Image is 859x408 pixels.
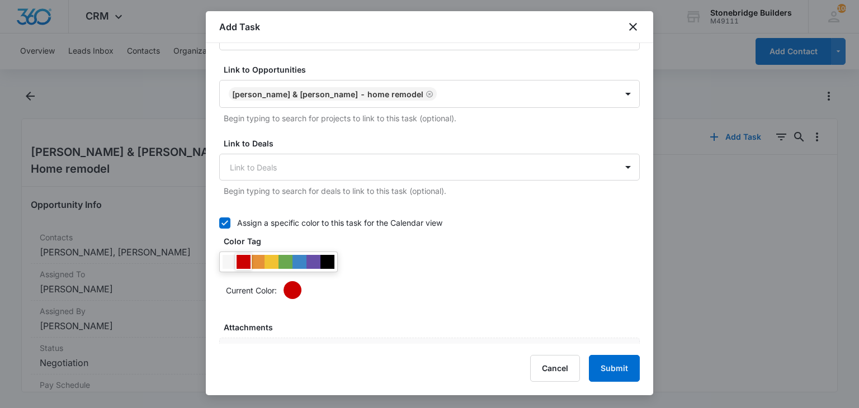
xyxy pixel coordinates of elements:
[224,112,640,124] p: Begin typing to search for projects to link to this task (optional).
[423,90,433,98] div: Remove Bernhart, John & Leslie - Home remodel
[292,255,306,269] div: #3d85c6
[224,185,640,197] p: Begin typing to search for deals to link to this task (optional).
[320,255,334,269] div: #000000
[223,255,237,269] div: #F6F6F6
[530,355,580,382] button: Cancel
[237,255,251,269] div: #CC0000
[224,137,644,149] label: Link to Deals
[279,255,292,269] div: #6aa84f
[224,321,644,333] label: Attachments
[251,255,265,269] div: #e69138
[224,64,644,75] label: Link to Opportunities
[265,255,279,269] div: #f1c232
[219,20,260,34] h1: Add Task
[232,89,423,99] div: [PERSON_NAME] & [PERSON_NAME] - Home remodel
[219,217,640,229] label: Assign a specific color to this task for the Calendar view
[224,235,644,247] label: Color Tag
[306,255,320,269] div: #674ea7
[626,20,640,34] button: close
[226,284,277,296] p: Current Color:
[589,355,640,382] button: Submit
